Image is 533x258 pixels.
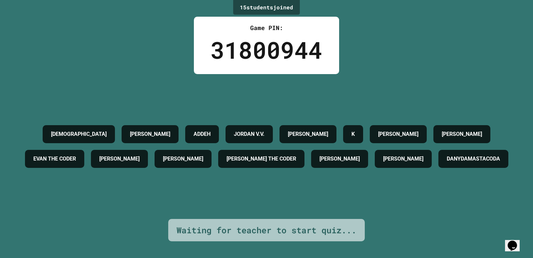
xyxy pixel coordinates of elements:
[211,32,322,67] div: 31800944
[211,23,322,32] div: Game PIN:
[194,130,211,138] h4: ADDEH
[33,155,76,163] h4: EVAN THE CODER
[130,130,170,138] h4: [PERSON_NAME]
[51,130,107,138] h4: [DEMOGRAPHIC_DATA]
[163,155,203,163] h4: [PERSON_NAME]
[442,130,482,138] h4: [PERSON_NAME]
[234,130,265,138] h4: JORDAN V.V.
[378,130,418,138] h4: [PERSON_NAME]
[177,224,356,237] div: Waiting for teacher to start quiz...
[227,155,296,163] h4: [PERSON_NAME] THE CODER
[383,155,423,163] h4: [PERSON_NAME]
[319,155,360,163] h4: [PERSON_NAME]
[447,155,500,163] h4: DANYDAMASTACODA
[288,130,328,138] h4: [PERSON_NAME]
[351,130,355,138] h4: K
[505,231,526,251] iframe: chat widget
[99,155,140,163] h4: [PERSON_NAME]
